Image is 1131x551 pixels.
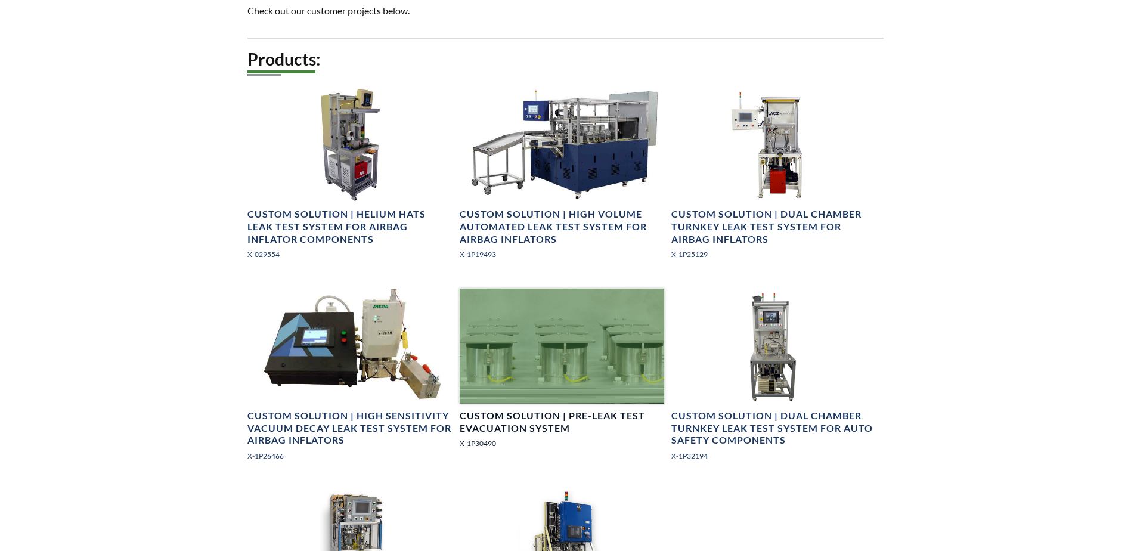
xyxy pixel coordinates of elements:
[247,208,452,245] h4: Custom Solution | Helium HATS Leak Test System for Airbag Inflator Components
[460,87,664,270] a: Isometric view of high volume production leak test system with part conveyors and roboticsCustom ...
[247,48,883,70] h2: Products:
[671,208,876,245] h4: Custom Solution | Dual Chamber Turnkey Leak Test System for Airbag Inflators
[247,3,623,18] p: Check out our customer projects below.
[247,289,452,471] a: High Sensitivity Vacuum Decay Leak Test System for Airbag InflatorsCustom Solution | High Sensiti...
[671,249,876,260] p: X-1P25129
[460,410,664,435] h4: Custom Solution | Pre-Leak Test Evacuation System
[460,289,664,459] a: Custom leak test system for auto component testing - chamber detailCustom Solution | Pre-Leak Tes...
[671,289,876,471] a: Dual Chamber Turnkey Leak Test System, front viewCustom Solution | Dual Chamber Turnkey Leak Test...
[671,410,876,447] h4: Custom Solution | Dual Chamber Turnkey Leak Test System for Auto Safety Components
[247,249,452,260] p: X-029554
[460,438,664,449] p: X-1P30490
[671,450,876,462] p: X-1P32194
[460,249,664,260] p: X-1P19493
[247,450,452,462] p: X-1P26466
[460,208,664,245] h4: Custom Solution | High Volume Automated Leak Test System for Airbag Inflators
[671,87,876,270] a: Dual Chamber Turnkey Leak Test System for Airbag InflatorsCustom Solution | Dual Chamber Turnkey ...
[247,410,452,447] h4: Custom Solution | High Sensitivity Vacuum Decay Leak Test System for Airbag Inflators
[247,87,452,270] a: Cart-mounted helium leak test system for airbag inflatorsCustom Solution | Helium HATS Leak Test ...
